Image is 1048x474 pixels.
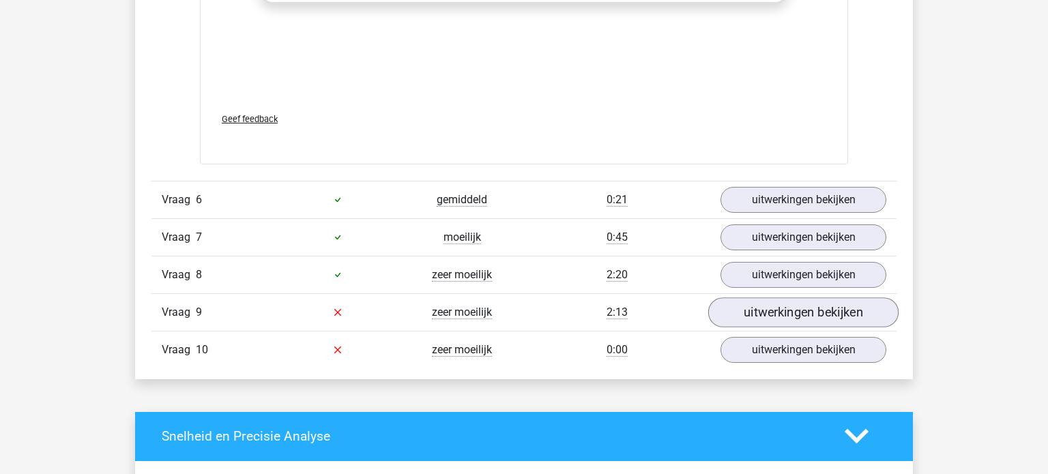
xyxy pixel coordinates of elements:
span: gemiddeld [437,193,487,207]
span: 2:20 [607,268,628,282]
span: 2:13 [607,306,628,319]
span: Vraag [162,267,196,283]
span: Geef feedback [222,114,278,124]
span: Vraag [162,342,196,358]
a: uitwerkingen bekijken [720,187,886,213]
span: zeer moeilijk [432,306,492,319]
span: moeilijk [443,231,481,244]
a: uitwerkingen bekijken [720,224,886,250]
a: uitwerkingen bekijken [720,337,886,363]
span: 7 [196,231,202,243]
span: 10 [196,343,208,356]
span: 0:00 [607,343,628,357]
span: 0:45 [607,231,628,244]
h4: Snelheid en Precisie Analyse [162,428,824,444]
span: 8 [196,268,202,281]
a: uitwerkingen bekijken [720,262,886,288]
span: Vraag [162,229,196,246]
span: Vraag [162,192,196,208]
span: zeer moeilijk [432,268,492,282]
a: uitwerkingen bekijken [708,297,899,327]
span: 6 [196,193,202,206]
span: Vraag [162,304,196,321]
span: 0:21 [607,193,628,207]
span: 9 [196,306,202,319]
span: zeer moeilijk [432,343,492,357]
